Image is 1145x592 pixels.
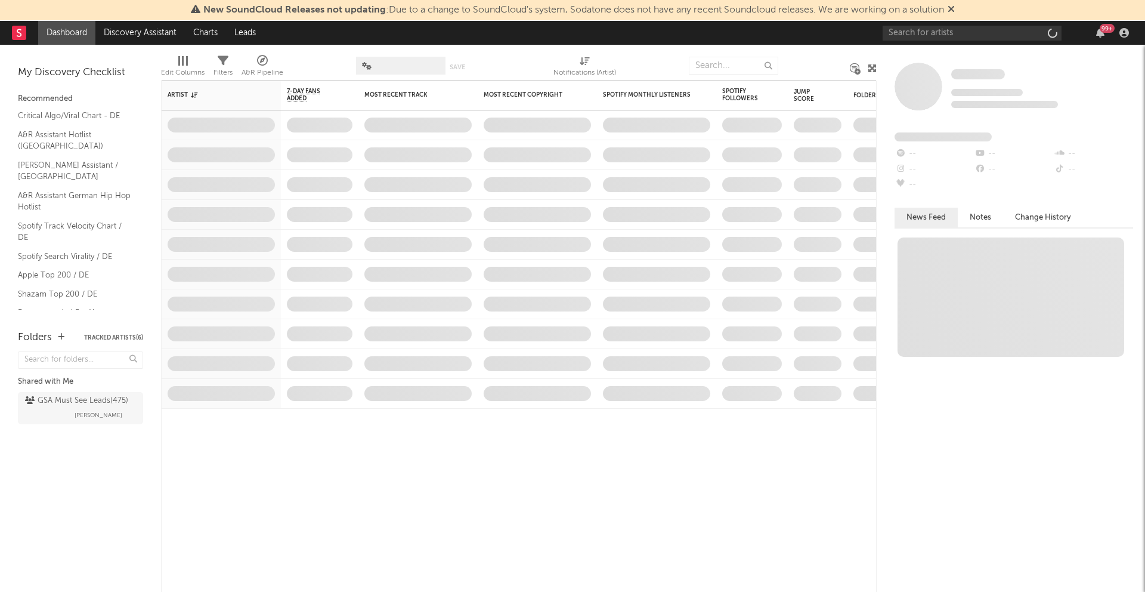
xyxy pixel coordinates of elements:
input: Search... [689,57,778,75]
a: A&R Assistant German Hip Hop Hotlist [18,189,131,214]
span: New SoundCloud Releases not updating [203,5,386,15]
a: Leads [226,21,264,45]
span: 7-Day Fans Added [287,88,335,102]
div: 99 + [1100,24,1115,33]
span: Fans Added by Platform [895,132,992,141]
a: Shazam Top 200 / DE [18,288,131,301]
div: A&R Pipeline [242,66,283,80]
a: Dashboard [38,21,95,45]
a: Recommended For You [18,306,131,319]
div: Folders [853,92,943,99]
div: -- [895,146,974,162]
div: Spotify Followers [722,88,764,102]
input: Search for artists [883,26,1062,41]
div: Jump Score [794,88,824,103]
div: -- [974,146,1053,162]
div: Filters [213,66,233,80]
span: Dismiss [948,5,955,15]
div: Edit Columns [161,66,205,80]
div: -- [974,162,1053,177]
div: Filters [213,51,233,85]
div: Most Recent Copyright [484,91,573,98]
div: Edit Columns [161,51,205,85]
div: Recommended [18,92,143,106]
div: GSA Must See Leads ( 475 ) [25,394,128,408]
button: Tracked Artists(6) [84,335,143,341]
a: Charts [185,21,226,45]
span: [PERSON_NAME] [75,408,122,423]
div: -- [895,177,974,193]
button: 99+ [1096,28,1104,38]
div: Notifications (Artist) [553,66,616,80]
a: Spotify Search Virality / DE [18,250,131,263]
div: Most Recent Track [364,91,454,98]
div: A&R Pipeline [242,51,283,85]
a: Critical Algo/Viral Chart - DE [18,109,131,122]
span: 0 fans last week [951,101,1058,108]
div: -- [1054,162,1133,177]
a: Spotify Track Velocity Chart / DE [18,220,131,244]
div: Folders [18,331,52,345]
a: [PERSON_NAME] Assistant / [GEOGRAPHIC_DATA] [18,159,131,183]
a: A&R Assistant Hotlist ([GEOGRAPHIC_DATA]) [18,128,131,153]
span: Tracking Since: [DATE] [951,89,1023,96]
a: GSA Must See Leads(475)[PERSON_NAME] [18,392,143,424]
span: Some Artist [951,69,1005,79]
div: -- [895,162,974,177]
a: Discovery Assistant [95,21,185,45]
div: My Discovery Checklist [18,66,143,80]
span: : Due to a change to SoundCloud's system, Sodatone does not have any recent Soundcloud releases. ... [203,5,944,15]
button: Notes [958,208,1003,227]
button: Save [450,64,465,70]
button: News Feed [895,208,958,227]
div: Shared with Me [18,375,143,389]
div: Artist [168,91,257,98]
div: -- [1054,146,1133,162]
a: Apple Top 200 / DE [18,269,131,282]
a: Some Artist [951,69,1005,81]
input: Search for folders... [18,351,143,369]
div: Notifications (Artist) [553,51,616,85]
div: Spotify Monthly Listeners [603,91,692,98]
button: Change History [1003,208,1083,227]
